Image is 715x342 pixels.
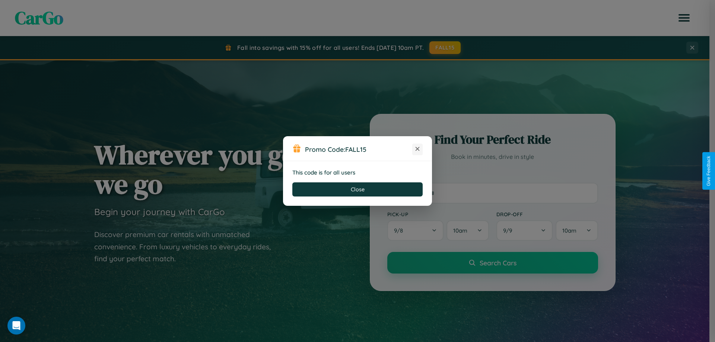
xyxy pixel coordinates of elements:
[7,317,25,335] div: Open Intercom Messenger
[345,145,366,153] b: FALL15
[305,145,412,153] h3: Promo Code:
[292,182,423,196] button: Close
[292,169,355,176] strong: This code is for all users
[706,156,711,186] div: Give Feedback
